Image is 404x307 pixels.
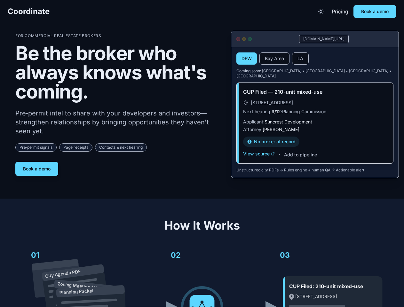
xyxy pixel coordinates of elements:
span: [PERSON_NAME] [263,127,299,132]
a: Pricing [332,8,348,15]
button: Add to pipeline [284,152,317,158]
p: Next hearing: · Planning Commission [243,108,387,115]
span: Page receipts [59,143,92,152]
span: · [279,151,280,158]
p: Applicant: [243,119,387,125]
text: [STREET_ADDRESS] [295,294,337,299]
button: Book a demo [15,162,58,176]
div: [DOMAIN_NAME][URL] [299,35,349,43]
text: 02 [171,250,181,260]
div: No broker of record [243,137,299,147]
p: Coming soon: [GEOGRAPHIC_DATA] • [GEOGRAPHIC_DATA] • [GEOGRAPHIC_DATA] • [GEOGRAPHIC_DATA] [236,68,393,79]
h2: How It Works [15,219,389,232]
h1: Be the broker who always knows what's coming. [15,43,221,101]
span: Suncrest Development [265,119,312,124]
p: For Commercial Real Estate Brokers [15,33,221,38]
h3: CUP Filed — 210-unit mixed-use [243,88,387,96]
text: City Agenda PDF [45,269,81,279]
button: Toggle theme [315,6,327,17]
p: Unstructured city PDFs → Rules engine + human QA → Actionable alert [236,168,393,173]
p: Attorney: [243,126,387,133]
button: LA [292,52,309,65]
p: Pre‑permit intel to share with your developers and investors—strengthen relationships by bringing... [15,109,221,136]
span: Contacts & next hearing [95,143,147,152]
span: Pre‑permit signals [15,143,57,152]
text: Planning Packet [59,288,94,295]
button: Bay Area [259,52,289,65]
button: Book a demo [353,5,396,18]
a: Coordinate [8,6,50,17]
text: 03 [280,250,290,260]
span: 9/12 [272,109,281,114]
span: [STREET_ADDRESS] [251,99,293,106]
button: DFW [236,52,257,65]
text: CUP Filed: 210-unit mixed-use [289,283,363,289]
text: 01 [31,250,39,260]
text: Zoning Meeting Minutes [57,281,108,292]
button: View source [243,151,275,157]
